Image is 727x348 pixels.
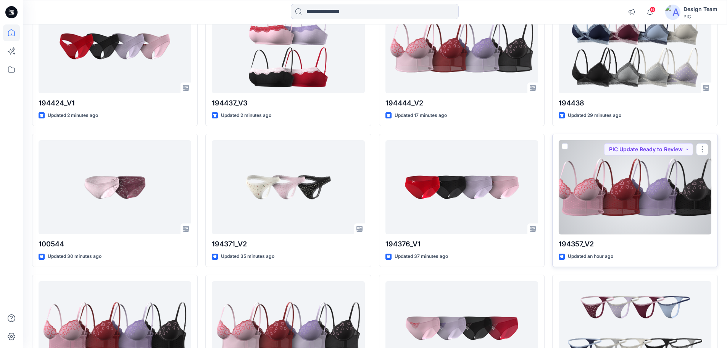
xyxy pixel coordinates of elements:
[385,239,538,249] p: 194376_V1
[39,98,191,108] p: 194424_V1
[221,253,274,261] p: Updated 35 minutes ago
[39,140,191,235] a: 100544
[568,253,613,261] p: Updated an hour ago
[39,239,191,249] p: 100544
[683,14,717,19] div: PIC
[559,239,711,249] p: 194357_V2
[683,5,717,14] div: Design Team
[212,239,364,249] p: 194371_V2
[559,98,711,108] p: 194438
[559,140,711,235] a: 194357_V2
[395,112,447,120] p: Updated 17 minutes ago
[385,98,538,108] p: 194444_V2
[212,140,364,235] a: 194371_V2
[665,5,680,20] img: avatar
[650,6,656,13] span: 6
[48,112,98,120] p: Updated 2 minutes ago
[385,140,538,235] a: 194376_V1
[395,253,448,261] p: Updated 37 minutes ago
[568,112,621,120] p: Updated 29 minutes ago
[48,253,102,261] p: Updated 30 minutes ago
[221,112,271,120] p: Updated 2 minutes ago
[212,98,364,108] p: 194437_V3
